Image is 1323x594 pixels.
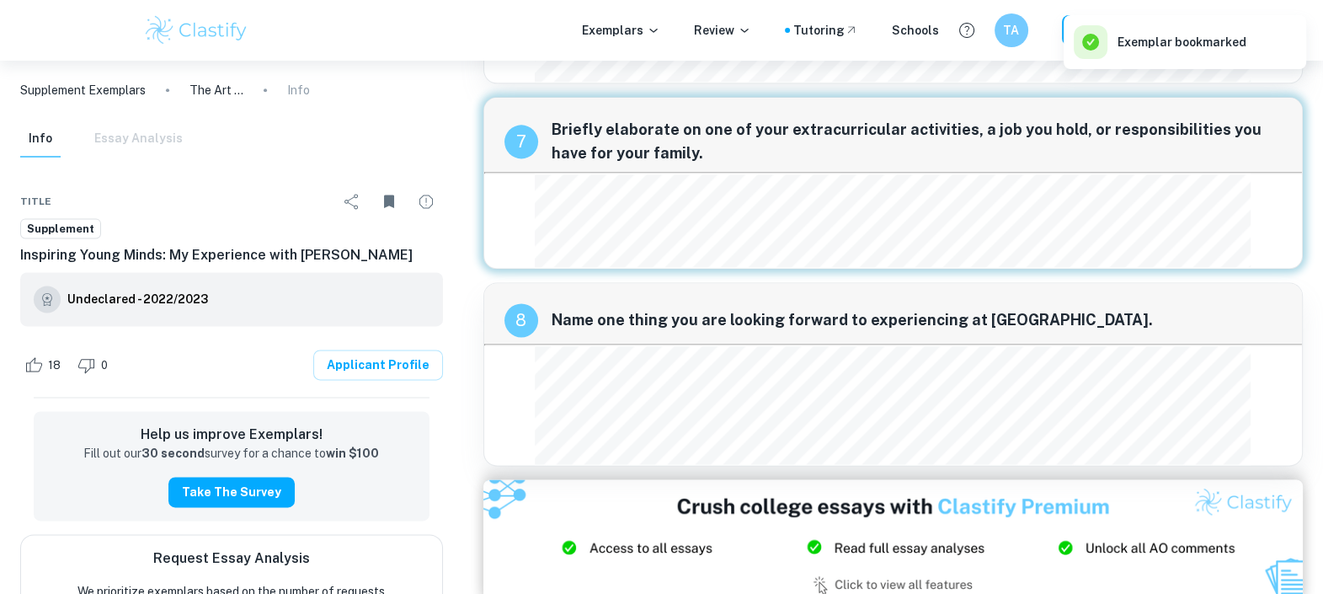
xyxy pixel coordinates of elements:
div: Share [335,185,369,218]
strong: win $100 [326,447,379,460]
a: Applicant Profile [313,350,443,380]
div: Like [20,351,70,378]
span: 18 [39,357,70,374]
button: Help and Feedback [952,16,981,45]
h6: Request Essay Analysis [153,549,310,569]
span: Briefly elaborate on one of your extracurricular activities, a job you hold, or responsibilities ... [552,118,1282,165]
a: Supplement Exemplars [20,81,146,99]
strong: 30 second [141,447,205,460]
span: 0 [92,357,117,374]
span: Name one thing you are looking forward to experiencing at [GEOGRAPHIC_DATA]. [552,308,1282,332]
button: TA [995,13,1028,47]
h6: TA [1001,21,1021,40]
p: Fill out our survey for a chance to [83,445,379,463]
button: Info [20,120,61,158]
a: Undeclared - 2022/2023 [67,286,208,313]
div: Dislike [73,351,117,378]
h6: Help us improve Exemplars! [47,425,416,445]
h6: Inspiring Young Minds: My Experience with [PERSON_NAME] [20,245,443,265]
a: Schools [892,21,939,40]
a: Supplement [20,218,101,239]
div: Exemplar bookmarked [1074,25,1246,59]
p: The Art of Art History: A Journey of Curiosity and Passion [189,81,243,99]
button: UPGRADE NOW [1062,15,1181,45]
div: Report issue [409,185,443,218]
span: Supplement [21,221,100,238]
p: Exemplars [582,21,660,40]
div: recipe [504,303,538,337]
div: recipe [504,125,538,158]
a: Tutoring [793,21,858,40]
button: Take the Survey [168,477,295,507]
img: Clastify logo [143,13,250,47]
h6: Undeclared - 2022/2023 [67,290,208,308]
p: Info [287,81,310,99]
div: Unbookmark [372,185,406,218]
p: Review [694,21,751,40]
span: Title [20,194,51,209]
